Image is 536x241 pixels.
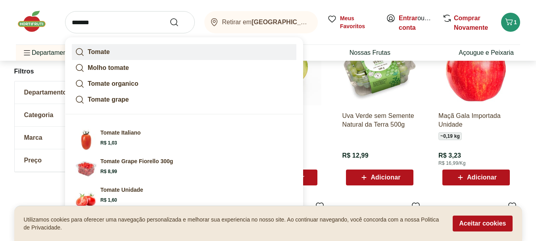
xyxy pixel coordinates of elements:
[342,151,368,160] span: R$ 12,99
[24,111,54,119] span: Categoria
[399,15,417,21] a: Entrar
[16,10,56,33] img: Hortifruti
[340,14,377,30] span: Meus Favoritos
[72,76,296,92] a: Tomate organico
[467,174,497,181] span: Adicionar
[454,15,488,31] a: Comprar Novamente
[371,174,400,181] span: Adicionar
[65,11,195,33] input: search
[72,183,296,211] a: Tomate UnidadeTomate UnidadeR$ 1,60
[438,30,514,105] img: Maçã Gala Importada Unidade
[342,112,417,129] a: Uva Verde sem Semente Natural da Terra 500g
[14,64,134,79] h2: Filtros
[15,127,134,149] button: Marca
[501,13,520,32] button: Carrinho
[88,64,129,71] strong: Molho tomate
[75,157,97,179] img: Tomate Grape Fiorello 300g
[24,89,67,96] span: Departamento
[72,60,296,76] a: Molho tomate
[342,30,417,105] img: Uva Verde sem Semente Natural da Terra 500g
[24,134,42,142] span: Marca
[327,14,377,30] a: Meus Favoritos
[350,48,390,58] a: Nossas Frutas
[22,43,32,62] button: Menu
[459,48,514,58] a: Açougue e Peixaria
[438,151,461,160] span: R$ 3,23
[222,19,310,26] span: Retirar em
[346,170,413,185] button: Adicionar
[24,156,42,164] span: Preço
[453,216,512,231] button: Aceitar cookies
[72,154,296,183] a: Tomate Grape Fiorello 300gTomate Grape Fiorello 300gR$ 8,99
[15,104,134,126] button: Categoria
[100,129,141,137] p: Tomate Italiano
[514,19,517,25] span: 1
[24,216,444,231] p: Utilizamos cookies para oferecer uma navegação personalizada e melhorar sua experiencia no nosso ...
[438,132,462,140] span: ~ 0,19 kg
[100,197,117,203] span: R$ 1,60
[22,43,75,62] span: Departamentos
[169,17,188,27] button: Submit Search
[15,149,134,172] button: Preço
[72,92,296,108] a: Tomate grape
[204,11,318,33] button: Retirar em[GEOGRAPHIC_DATA]/[GEOGRAPHIC_DATA]
[438,112,514,129] a: Maçã Gala Importada Unidade
[100,168,117,175] span: R$ 8,99
[15,81,134,104] button: Departamento
[100,140,117,146] span: R$ 1,03
[438,160,465,166] span: R$ 16,99/Kg
[252,19,389,25] b: [GEOGRAPHIC_DATA]/[GEOGRAPHIC_DATA]
[88,80,138,87] strong: Tomate organico
[75,129,97,151] img: Tomate Italiano
[72,125,296,154] a: Tomate ItalianoTomate ItalianoR$ 1,03
[88,48,110,55] strong: Tomate
[100,157,173,165] p: Tomate Grape Fiorello 300g
[88,96,129,103] strong: Tomate grape
[399,13,434,33] span: ou
[72,44,296,60] a: Tomate
[442,170,510,185] button: Adicionar
[75,186,97,208] img: Tomate Unidade
[100,186,143,194] p: Tomate Unidade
